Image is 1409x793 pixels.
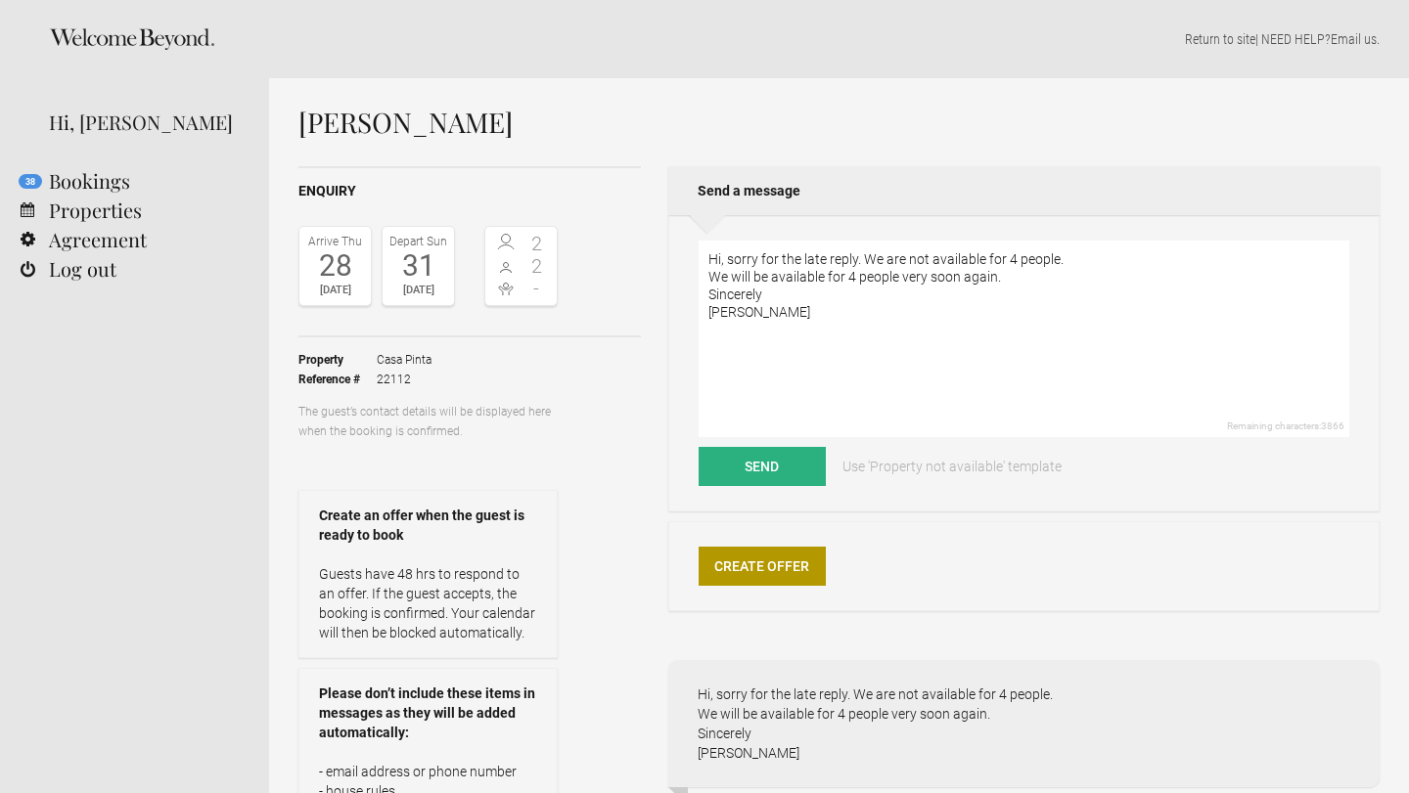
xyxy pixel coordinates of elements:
[298,108,1380,137] h1: [PERSON_NAME]
[319,506,537,545] strong: Create an offer when the guest is ready to book
[1331,31,1377,47] a: Email us
[522,234,553,253] span: 2
[304,251,366,281] div: 28
[298,402,558,441] p: The guest’s contact details will be displayed here when the booking is confirmed.
[377,370,432,389] span: 22112
[668,660,1380,787] div: Hi, sorry for the late reply. We are not available for 4 people. We will be available for 4 peopl...
[49,108,240,137] div: Hi, [PERSON_NAME]
[699,547,826,586] a: Create Offer
[319,564,537,642] p: Guests have 48 hrs to respond to an offer. If the guest accepts, the booking is confirmed. Your c...
[387,281,449,300] div: [DATE]
[298,181,641,201] h2: Enquiry
[1185,31,1255,47] a: Return to site
[377,350,432,370] span: Casa Pinta
[522,256,553,276] span: 2
[19,174,42,189] flynt-notification-badge: 38
[298,370,377,389] strong: Reference #
[387,251,449,281] div: 31
[304,232,366,251] div: Arrive Thu
[319,683,537,742] strong: Please don’t include these items in messages as they will be added automatically:
[298,350,377,370] strong: Property
[387,232,449,251] div: Depart Sun
[668,166,1380,215] h2: Send a message
[699,447,826,486] button: Send
[298,29,1380,49] p: | NEED HELP? .
[522,279,553,298] span: -
[304,281,366,300] div: [DATE]
[829,447,1075,486] a: Use 'Property not available' template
